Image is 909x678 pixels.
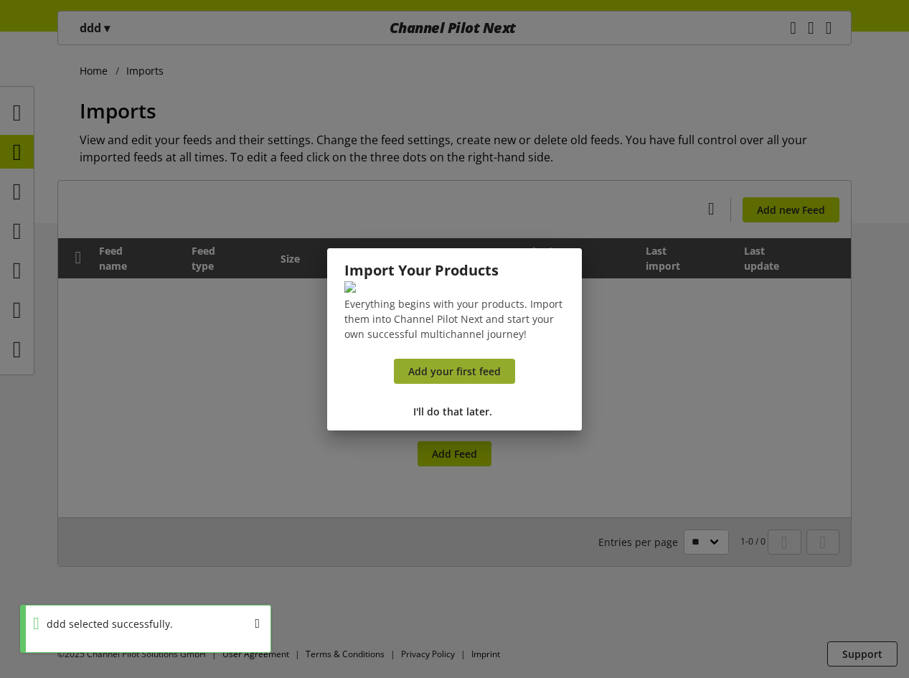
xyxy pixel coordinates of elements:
[404,399,506,424] button: I'll do that later.
[344,296,565,342] p: Everything begins with your products. Import them into Channel Pilot Next and start your own succ...
[344,281,356,293] img: ce2b93688b7a4d1f15e5c669d171ab6f.svg
[408,364,501,379] span: Add your first feed
[344,260,565,281] h1: Import Your Products
[394,359,515,384] a: Add your first feed
[39,616,173,631] div: ddd selected successfully.
[413,404,492,419] span: I'll do that later.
